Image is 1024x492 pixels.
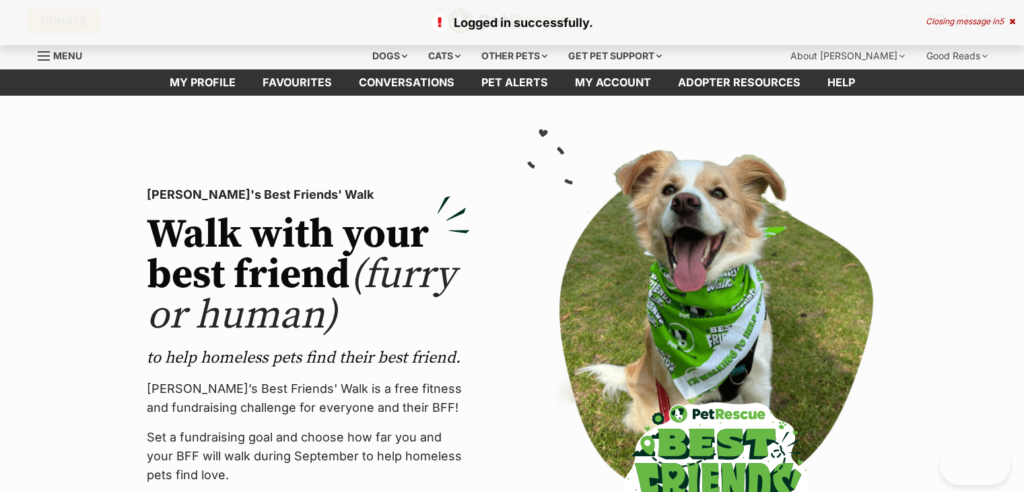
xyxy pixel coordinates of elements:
[345,69,468,96] a: conversations
[249,69,345,96] a: Favourites
[147,215,470,336] h2: Walk with your best friend
[156,69,249,96] a: My profile
[472,42,557,69] div: Other pets
[53,50,82,61] span: Menu
[917,42,997,69] div: Good Reads
[38,42,92,67] a: Menu
[147,428,470,485] p: Set a fundraising goal and choose how far you and your BFF will walk during September to help hom...
[419,42,470,69] div: Cats
[147,379,470,417] p: [PERSON_NAME]’s Best Friends' Walk is a free fitness and fundraising challenge for everyone and t...
[781,42,914,69] div: About [PERSON_NAME]
[664,69,814,96] a: Adopter resources
[940,445,1011,485] iframe: Help Scout Beacon - Open
[363,42,417,69] div: Dogs
[147,250,456,341] span: (furry or human)
[147,347,470,369] p: to help homeless pets find their best friend.
[147,185,470,204] p: [PERSON_NAME]'s Best Friends' Walk
[561,69,664,96] a: My account
[468,69,561,96] a: Pet alerts
[814,69,868,96] a: Help
[559,42,671,69] div: Get pet support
